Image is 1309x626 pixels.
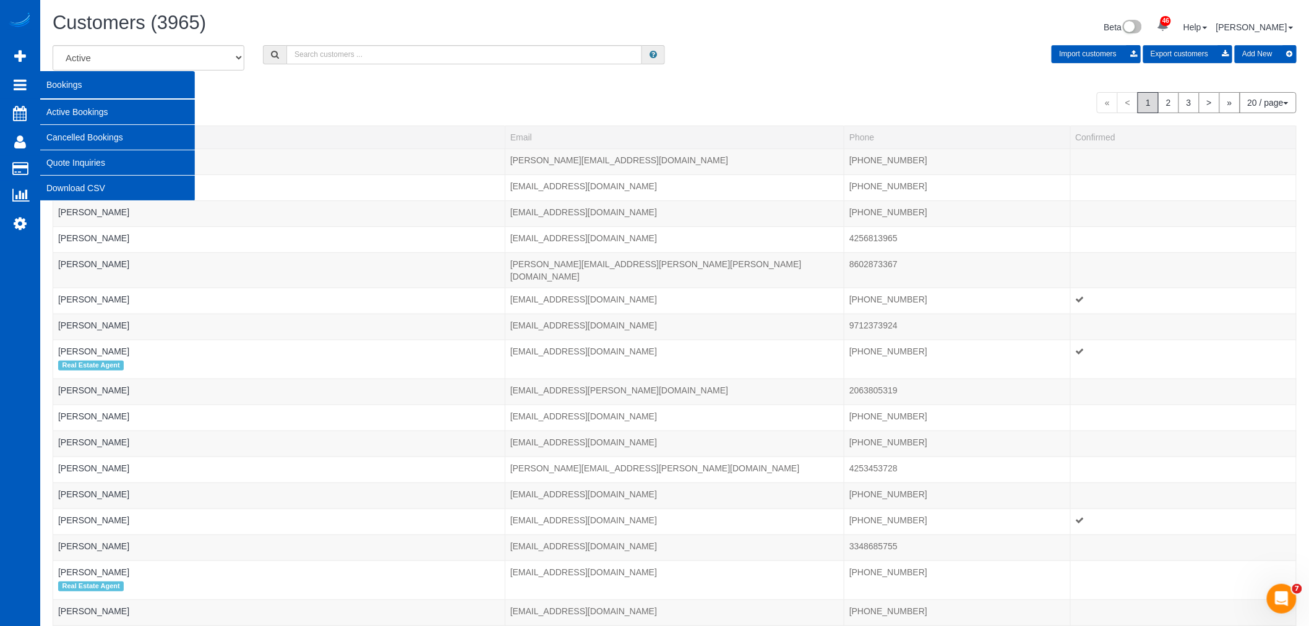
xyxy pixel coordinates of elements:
td: Name [53,508,505,534]
td: Name [53,226,505,252]
td: Confirmed [1070,200,1296,226]
td: Phone [844,314,1070,340]
th: Name [53,126,505,148]
a: Download CSV [40,176,195,200]
a: [PERSON_NAME] [58,567,129,577]
td: Confirmed [1070,534,1296,560]
a: [PERSON_NAME] [58,320,129,330]
td: Confirmed [1070,457,1296,482]
th: Phone [844,126,1070,148]
a: 46 [1151,12,1175,40]
td: Phone [844,431,1070,457]
td: Confirmed [1070,340,1296,379]
a: [PERSON_NAME] [58,489,129,499]
a: [PERSON_NAME] [58,346,129,356]
td: Name [53,431,505,457]
a: [PERSON_NAME] [58,515,129,525]
div: Tags [58,617,500,620]
td: Confirmed [1070,314,1296,340]
div: Tags [58,244,500,247]
td: Confirmed [1070,252,1296,288]
td: Phone [844,560,1070,599]
span: « [1097,92,1118,113]
input: Search customers ... [286,45,642,64]
a: [PERSON_NAME] [58,411,129,421]
div: Tags [58,306,500,309]
div: Tags [58,474,500,478]
td: Name [53,174,505,200]
button: Export customers [1143,45,1232,63]
td: Name [53,482,505,508]
td: Name [53,457,505,482]
td: Phone [844,252,1070,288]
td: Phone [844,288,1070,314]
ul: Bookings [40,99,195,201]
div: Tags [58,218,500,221]
td: Confirmed [1070,379,1296,405]
td: Confirmed [1070,174,1296,200]
td: Confirmed [1070,482,1296,508]
td: Phone [844,534,1070,560]
td: Confirmed [1070,226,1296,252]
td: Phone [844,200,1070,226]
td: Phone [844,600,1070,626]
img: New interface [1122,20,1142,36]
td: Phone [844,457,1070,482]
span: 7 [1292,584,1302,594]
span: 1 [1138,92,1159,113]
td: Email [505,226,844,252]
td: Email [505,288,844,314]
div: Tags [58,500,500,504]
div: Tags [58,578,500,594]
div: Tags [58,448,500,452]
td: Confirmed [1070,560,1296,599]
div: Tags [58,166,500,169]
a: [PERSON_NAME] [58,385,129,395]
a: Quote Inquiries [40,150,195,175]
div: Tags [58,358,500,374]
td: Email [505,508,844,534]
th: Confirmed [1070,126,1296,148]
div: Tags [58,192,500,195]
a: [PERSON_NAME] [1216,22,1294,32]
td: Name [53,288,505,314]
a: Active Bookings [40,100,195,124]
div: Tags [58,552,500,555]
a: [PERSON_NAME] [58,233,129,243]
td: Phone [844,148,1070,174]
a: Beta [1104,22,1143,32]
span: 46 [1161,16,1171,26]
a: [PERSON_NAME] [58,259,129,269]
td: Email [505,405,844,431]
td: Email [505,252,844,288]
a: Help [1183,22,1208,32]
button: 20 / page [1240,92,1297,113]
a: Cancelled Bookings [40,125,195,150]
td: Name [53,560,505,599]
img: Automaid Logo [7,12,32,30]
a: [PERSON_NAME] [58,541,129,551]
td: Email [505,200,844,226]
td: Confirmed [1070,288,1296,314]
td: Phone [844,340,1070,379]
a: [PERSON_NAME] [58,606,129,616]
span: Bookings [40,71,195,99]
a: [PERSON_NAME] [58,437,129,447]
button: Import customers [1052,45,1141,63]
td: Confirmed [1070,508,1296,534]
a: 2 [1158,92,1179,113]
span: < [1117,92,1138,113]
div: Tags [58,526,500,530]
td: Name [53,340,505,379]
a: [PERSON_NAME] [58,294,129,304]
td: Phone [844,226,1070,252]
a: 3 [1178,92,1200,113]
td: Name [53,200,505,226]
th: Email [505,126,844,148]
td: Phone [844,405,1070,431]
span: Real Estate Agent [58,361,124,371]
td: Phone [844,508,1070,534]
div: Tags [58,270,500,273]
td: Confirmed [1070,431,1296,457]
